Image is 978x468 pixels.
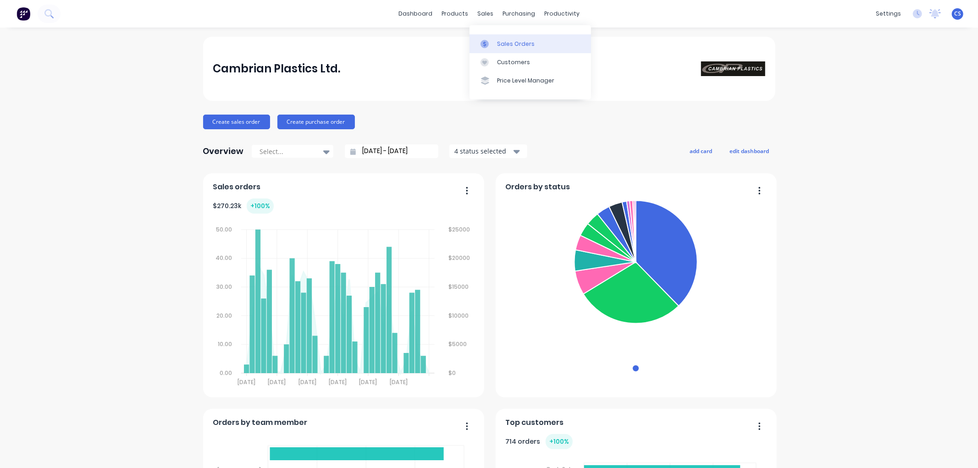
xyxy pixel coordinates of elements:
[449,369,456,377] tspan: $0
[390,378,408,386] tspan: [DATE]
[394,7,437,21] a: dashboard
[497,77,554,85] div: Price Level Manager
[238,378,255,386] tspan: [DATE]
[505,417,564,428] span: Top customers
[17,7,30,21] img: Factory
[505,434,573,449] div: 714 orders
[540,7,584,21] div: productivity
[684,145,718,157] button: add card
[216,312,232,319] tspan: 20.00
[470,53,591,72] a: Customers
[498,7,540,21] div: purchasing
[203,142,244,160] div: Overview
[329,378,347,386] tspan: [DATE]
[449,341,467,348] tspan: $5000
[954,10,961,18] span: CS
[359,378,377,386] tspan: [DATE]
[449,254,470,262] tspan: $20000
[724,145,775,157] button: edit dashboard
[213,417,307,428] span: Orders by team member
[497,58,530,66] div: Customers
[247,198,274,214] div: + 100 %
[449,144,527,158] button: 4 status selected
[473,7,498,21] div: sales
[216,283,232,291] tspan: 30.00
[213,198,274,214] div: $ 270.23k
[220,369,232,377] tspan: 0.00
[298,378,316,386] tspan: [DATE]
[871,7,906,21] div: settings
[216,226,232,233] tspan: 50.00
[449,312,469,319] tspan: $10000
[497,40,535,48] div: Sales Orders
[203,115,270,129] button: Create sales order
[449,283,469,291] tspan: $15000
[213,60,340,78] div: Cambrian Plastics Ltd.
[268,378,286,386] tspan: [DATE]
[437,7,473,21] div: products
[218,341,232,348] tspan: 10.00
[454,146,512,156] div: 4 status selected
[470,72,591,90] a: Price Level Manager
[213,182,260,193] span: Sales orders
[449,226,470,233] tspan: $25000
[215,254,232,262] tspan: 40.00
[470,34,591,53] a: Sales Orders
[701,61,765,76] img: Cambrian Plastics Ltd.
[277,115,355,129] button: Create purchase order
[546,434,573,449] div: + 100 %
[505,182,570,193] span: Orders by status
